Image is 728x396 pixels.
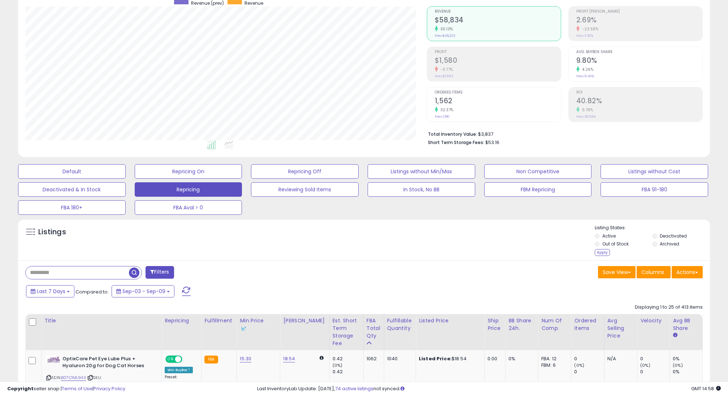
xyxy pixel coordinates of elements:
[435,34,455,38] small: Prev: $45,223
[435,16,561,26] h2: $58,834
[94,385,125,392] a: Privacy Policy
[37,288,65,295] span: Last 7 Days
[251,182,359,197] button: Reviewing Sold Items
[672,266,703,278] button: Actions
[240,317,277,332] div: Min Price
[607,317,634,340] div: Avg Selling Price
[508,317,535,332] div: BB Share 24h.
[333,369,363,375] div: 0.42
[595,249,610,256] div: Apply
[691,385,721,392] span: 2025-09-17 14:58 GMT
[7,385,34,392] strong: Copyright
[387,356,410,362] div: 1040
[46,356,61,364] img: 41f6tN1y49L._SL40_.jpg
[251,164,359,179] button: Repricing Off
[368,164,475,179] button: Listings without Min/Max
[428,139,484,145] b: Short Term Storage Fees:
[607,356,632,362] div: N/A
[673,332,677,339] small: Avg BB Share.
[635,304,703,311] div: Displaying 1 to 25 of 413 items
[26,285,74,297] button: Last 7 Days
[61,375,86,381] a: B07C1ML943
[487,356,500,362] div: 0.00
[576,50,702,54] span: Avg. Buybox Share
[428,129,697,138] li: $3,837
[387,317,413,332] div: Fulfillable Quantity
[165,375,196,391] div: Preset:
[135,200,242,215] button: FBA Aval > 0
[333,317,360,347] div: Est. Short Term Storage Fee
[576,34,593,38] small: Prev: 3.52%
[46,375,135,386] span: | SKU: B07C1ML943_20250707_8.15_ASB_IF_0002
[112,285,174,297] button: Sep-03 - Sep-09
[576,97,702,106] h2: 40.82%
[574,356,604,362] div: 0
[368,182,475,197] button: In Stock, No BB
[673,369,702,375] div: 0%
[18,182,126,197] button: Deactivated & In Stock
[335,385,373,392] a: 74 active listings
[75,288,109,295] span: Compared to:
[435,97,561,106] h2: 1,562
[181,356,193,362] span: OFF
[62,385,92,392] a: Terms of Use
[485,139,499,146] span: $53.16
[18,200,126,215] button: FBA 180+
[541,356,565,362] div: FBA: 12
[640,369,669,375] div: 0
[333,356,363,362] div: 0.42
[146,266,174,279] button: Filters
[484,182,592,197] button: FBM Repricing
[673,317,699,332] div: Avg BB Share
[601,182,708,197] button: FBA 91-180
[580,26,599,32] small: -23.58%
[240,325,277,332] div: Some or all of the values in this column are provided from Inventory Lab.
[367,317,381,340] div: FBA Total Qty
[204,317,234,325] div: Fulfillment
[637,266,671,278] button: Columns
[601,164,708,179] button: Listings without Cost
[38,227,66,237] h5: Listings
[541,317,568,332] div: Num of Comp.
[576,74,594,78] small: Prev: 9.40%
[122,288,165,295] span: Sep-03 - Sep-09
[598,266,636,278] button: Save View
[204,356,218,364] small: FBA
[574,317,601,332] div: Ordered Items
[62,356,150,371] b: OptixCare Pet Eye Lube Plus + Hyaluron 20g for Dog Cat Horses
[484,164,592,179] button: Non Competitive
[576,56,702,66] h2: 9.80%
[640,356,669,362] div: 0
[576,10,702,14] span: Profit [PERSON_NAME]
[438,67,453,72] small: -0.77%
[283,355,295,362] a: 18.54
[419,355,452,362] b: Listed Price:
[435,91,561,95] span: Ordered Items
[595,225,710,231] p: Listing States:
[641,269,664,276] span: Columns
[660,233,687,239] label: Deactivated
[257,386,721,392] div: Last InventoryLab Update: [DATE], not synced.
[135,164,242,179] button: Repricing On
[576,114,596,119] small: Prev: 38.59%
[165,367,193,373] div: Win BuyBox *
[660,241,679,247] label: Archived
[640,362,650,368] small: (0%)
[580,107,593,113] small: 5.78%
[602,233,616,239] label: Active
[541,362,565,369] div: FBM: 6
[419,317,481,325] div: Listed Price
[165,317,198,325] div: Repricing
[574,362,584,368] small: (0%)
[435,74,453,78] small: Prev: $1,593
[428,131,477,137] b: Total Inventory Value:
[487,317,502,332] div: Ship Price
[673,356,702,362] div: 0%
[580,67,594,72] small: 4.26%
[240,355,251,362] a: 15.30
[367,356,378,362] div: 1062
[7,386,125,392] div: seller snap | |
[333,362,343,368] small: (0%)
[438,107,454,113] small: 32.37%
[283,317,326,325] div: [PERSON_NAME]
